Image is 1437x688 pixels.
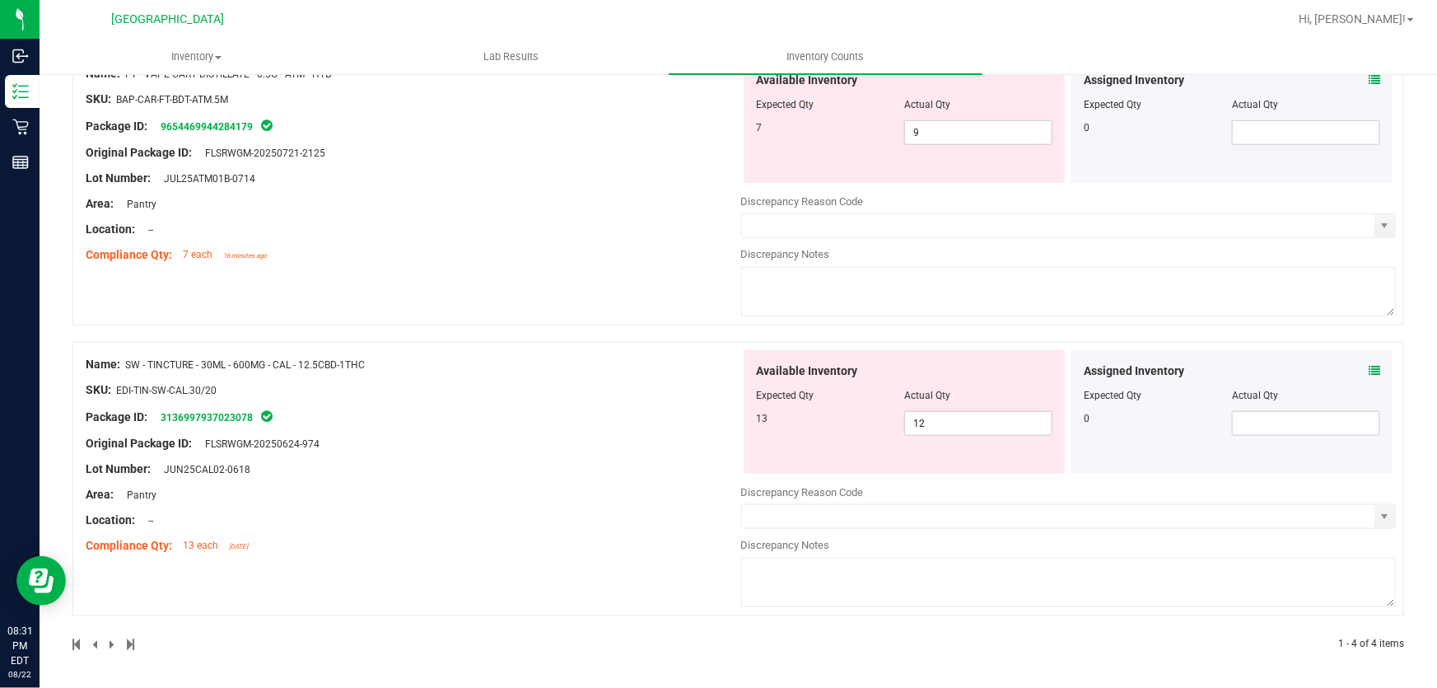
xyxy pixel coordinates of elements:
[1338,638,1404,649] span: 1 - 4 of 4 items
[223,252,267,260] span: 16 minutes ago
[86,437,192,450] span: Original Package ID:
[86,383,111,396] span: SKU:
[156,173,255,185] span: JUL25ATM01B-0714
[1084,388,1232,403] div: Expected Qty
[259,117,274,133] span: In Sync
[16,556,66,606] iframe: Resource center
[86,539,172,552] span: Compliance Qty:
[905,121,1052,144] input: 9
[116,94,228,105] span: BAP-CAR-FT-BDT-ATM.5M
[1232,97,1380,112] div: Actual Qty
[127,639,134,650] span: Move to last page
[86,67,120,80] span: Name:
[12,119,29,135] inline-svg: Retail
[40,40,354,74] a: Inventory
[461,49,561,64] span: Lab Results
[86,410,147,424] span: Package ID:
[741,486,864,498] span: Discrepancy Reason Code
[156,464,250,475] span: JUN25CAL02-0618
[140,515,153,527] span: --
[1084,363,1184,380] span: Assigned Inventory
[904,390,950,401] span: Actual Qty
[1232,388,1380,403] div: Actual Qty
[12,154,29,171] inline-svg: Reports
[125,68,331,80] span: FT - VAPE CART DISTILLATE - 0.5G - ATM - HYB
[86,488,114,501] span: Area:
[110,639,117,650] span: Next
[12,48,29,64] inline-svg: Inbound
[757,122,763,133] span: 7
[354,40,669,74] a: Lab Results
[905,412,1052,435] input: 12
[112,12,225,26] span: [GEOGRAPHIC_DATA]
[86,171,151,185] span: Lot Number:
[1374,505,1395,528] span: select
[183,249,212,260] span: 7 each
[86,358,120,371] span: Name:
[757,99,814,110] span: Expected Qty
[140,224,153,236] span: --
[92,639,100,650] span: Previous
[757,72,858,89] span: Available Inventory
[86,92,111,105] span: SKU:
[741,246,1397,263] div: Discrepancy Notes
[757,413,768,424] span: 13
[72,639,82,650] span: Move to first page
[757,390,814,401] span: Expected Qty
[1084,72,1184,89] span: Assigned Inventory
[116,385,217,396] span: EDI-TIN-SW-CAL.30/20
[86,119,147,133] span: Package ID:
[86,222,135,236] span: Location:
[86,462,151,475] span: Lot Number:
[741,195,864,208] span: Discrepancy Reason Code
[12,83,29,100] inline-svg: Inventory
[669,40,983,74] a: Inventory Counts
[765,49,887,64] span: Inventory Counts
[7,624,32,668] p: 08:31 PM EDT
[119,489,156,501] span: Pantry
[7,668,32,681] p: 08/22
[229,543,248,550] span: [DATE]
[119,199,156,210] span: Pantry
[1084,97,1232,112] div: Expected Qty
[183,540,218,551] span: 13 each
[86,146,192,159] span: Original Package ID:
[86,197,114,210] span: Area:
[197,438,320,450] span: FLSRWGM-20250624-974
[40,49,353,64] span: Inventory
[86,513,135,527] span: Location:
[197,147,325,159] span: FLSRWGM-20250721-2125
[741,537,1397,554] div: Discrepancy Notes
[161,412,253,424] a: 3136997937023078
[125,359,365,371] span: SW - TINCTURE - 30ML - 600MG - CAL - 12.5CBD-1THC
[1299,12,1406,26] span: Hi, [PERSON_NAME]!
[161,121,253,133] a: 9654469944284179
[259,408,274,424] span: In Sync
[1084,411,1232,426] div: 0
[1084,120,1232,135] div: 0
[86,248,172,261] span: Compliance Qty:
[1374,214,1395,237] span: select
[757,363,858,380] span: Available Inventory
[904,99,950,110] span: Actual Qty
